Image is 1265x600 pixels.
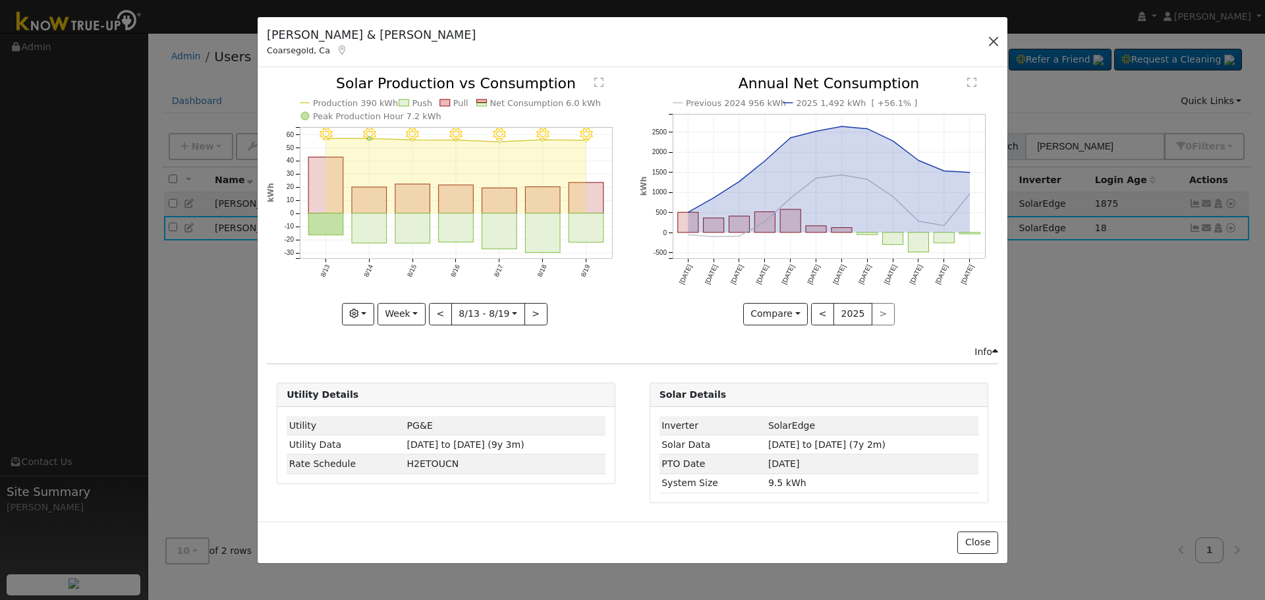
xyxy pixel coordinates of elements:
[908,263,923,285] text: [DATE]
[439,185,474,213] rect: onclick=""
[660,416,766,435] td: Inverter
[267,26,476,43] h5: [PERSON_NAME] & [PERSON_NAME]
[768,420,815,431] span: ID: 784696, authorized: 01/01/20
[291,210,295,217] text: 0
[482,213,517,249] rect: onclick=""
[762,219,768,225] circle: onclick=""
[319,263,331,279] text: 8/13
[660,454,766,474] td: PTO Date
[411,139,414,142] circle: onclick=""
[890,194,895,200] circle: onclick=""
[585,140,588,142] circle: onclick=""
[352,213,387,243] rect: onclick=""
[526,213,561,253] rect: onclick=""
[490,98,602,108] text: Net Consumption 6.0 kWh
[378,303,426,325] button: Week
[285,223,295,231] text: -10
[737,179,742,184] circle: onclick=""
[439,213,474,242] rect: onclick=""
[686,98,786,108] text: Previous 2024 956 kWh
[768,439,885,450] span: [DATE] to [DATE] (7y 2m)
[711,234,716,240] circle: onclick=""
[524,303,548,325] button: >
[429,303,452,325] button: <
[908,232,928,252] rect: onclick=""
[857,263,872,285] text: [DATE]
[320,128,333,141] i: 8/13 - Clear
[780,263,795,285] text: [DATE]
[455,139,457,142] circle: onclick=""
[287,454,405,474] td: Rate Schedule
[654,250,667,257] text: -500
[594,77,604,88] text: 
[542,139,544,142] circle: onclick=""
[685,210,690,215] circle: onclick=""
[285,236,295,244] text: -20
[352,187,387,213] rect: onclick=""
[287,144,295,151] text: 50
[287,184,295,191] text: 20
[337,45,349,55] a: Map
[652,128,667,136] text: 2500
[451,303,525,325] button: 8/13 - 8/19
[796,98,917,108] text: 2025 1,492 kWh [ +56.1% ]
[313,111,441,121] text: Peak Production Hour 7.2 kWh
[287,416,405,435] td: Utility
[729,263,744,285] text: [DATE]
[406,263,418,279] text: 8/15
[287,435,405,454] td: Utility Data
[313,98,398,108] text: Production 390 kWh
[336,75,576,92] text: Solar Production vs Consumption
[833,303,872,325] button: 2025
[660,435,766,454] td: Solar Data
[967,170,972,175] circle: onclick=""
[806,226,826,232] rect: onclick=""
[974,345,998,359] div: Info
[407,420,433,431] span: ID: 1736745, authorized: 01/01/20
[412,98,433,108] text: Push
[957,532,998,554] button: Close
[536,263,548,279] text: 8/18
[678,263,693,285] text: [DATE]
[287,157,295,165] text: 40
[363,128,376,141] i: 8/14 - Clear
[308,157,343,213] rect: onclick=""
[287,389,358,400] strong: Utility Details
[569,182,604,213] rect: onclick=""
[362,263,374,279] text: 8/14
[639,177,648,196] text: kWh
[883,263,898,285] text: [DATE]
[285,250,295,257] text: -30
[308,213,343,235] rect: onclick=""
[407,439,524,450] span: [DATE] to [DATE] (9y 3m)
[407,128,420,141] i: 8/15 - Clear
[743,303,808,325] button: Compare
[652,189,667,196] text: 1000
[768,477,806,488] span: 9.5 kWh
[287,171,295,178] text: 30
[959,263,974,285] text: [DATE]
[754,212,775,232] rect: onclick=""
[652,169,667,176] text: 1500
[729,217,749,233] rect: onclick=""
[493,263,505,279] text: 8/17
[942,223,947,229] circle: onclick=""
[959,232,980,234] rect: onclick=""
[967,192,972,197] circle: onclick=""
[287,197,295,204] text: 10
[934,232,954,243] rect: onclick=""
[453,98,468,108] text: Pull
[493,128,506,141] i: 8/17 - Clear
[864,126,870,132] circle: onclick=""
[916,158,921,163] circle: onclick=""
[787,196,793,202] circle: onclick=""
[738,75,919,92] text: Annual Net Consumption
[677,213,698,233] rect: onclick=""
[934,263,949,285] text: [DATE]
[498,141,501,144] circle: onclick=""
[266,183,275,203] text: kWh
[287,131,295,138] text: 60
[536,128,549,141] i: 8/18 - Clear
[663,229,667,236] text: 0
[660,474,766,493] td: System Size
